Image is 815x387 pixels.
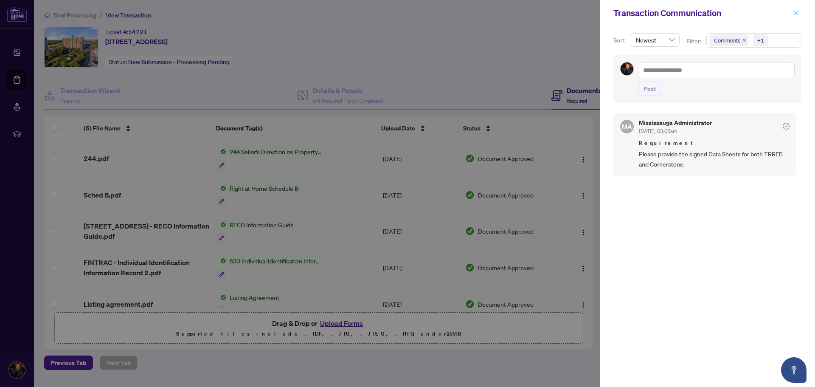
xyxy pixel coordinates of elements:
span: MA [622,121,632,132]
span: check-circle [783,123,790,130]
span: Comments [714,36,740,45]
span: [DATE], 03:05am [639,128,677,134]
span: Comments [710,34,748,46]
p: Sort: [613,36,627,45]
span: Please provide the signed Data Sheets for both TRREB and Cornerstone. [639,149,790,169]
h5: Mississauga Administrator [639,120,712,126]
span: close [742,38,746,42]
button: Open asap [781,357,807,383]
p: Filter: [686,37,703,46]
button: Post [638,82,661,96]
div: Transaction Communication [613,7,790,20]
img: Profile Icon [621,62,633,75]
span: Newest [636,34,674,46]
span: close [793,10,799,16]
span: Requirement [639,139,790,147]
div: +1 [757,36,764,45]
